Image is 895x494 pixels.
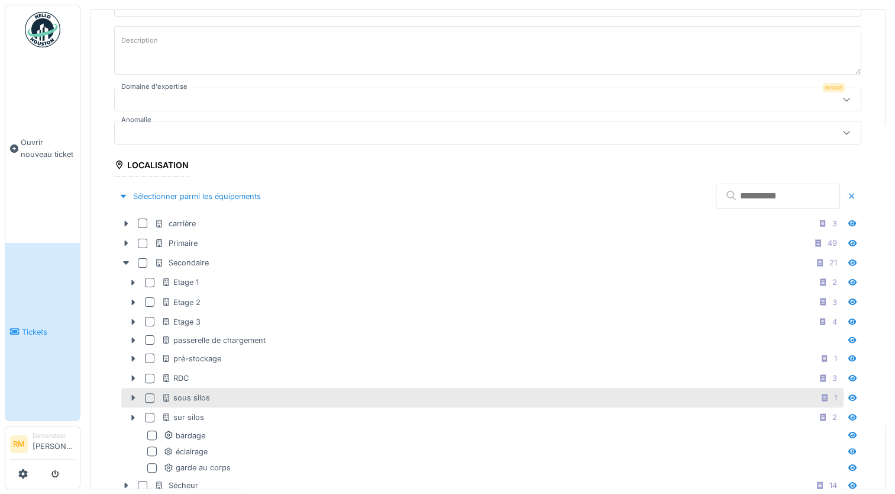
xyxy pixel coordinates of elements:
[154,238,198,249] div: Primaire
[164,462,231,473] div: garde au corps
[161,277,199,288] div: Etage 1
[33,431,75,440] div: Demandeur
[161,373,189,384] div: RDC
[832,373,837,384] div: 3
[154,480,198,491] div: Sécheur
[161,316,201,328] div: Etage 3
[828,238,837,249] div: 49
[154,218,196,229] div: carrière
[5,243,80,421] a: Tickets
[161,412,204,423] div: sur silos
[119,33,160,48] label: Description
[10,435,28,453] li: RM
[832,316,837,328] div: 4
[161,392,210,403] div: sous silos
[832,412,837,423] div: 2
[119,115,154,125] label: Anomalie
[823,83,845,92] div: Requis
[161,335,266,346] div: passerelle de chargement
[25,12,60,47] img: Badge_color-CXgf-gQk.svg
[164,430,205,441] div: bardage
[22,326,75,338] span: Tickets
[5,54,80,243] a: Ouvrir nouveau ticket
[161,353,221,364] div: pré-stockage
[161,297,201,308] div: Etage 2
[33,431,75,457] li: [PERSON_NAME]
[832,297,837,308] div: 3
[832,218,837,229] div: 3
[21,137,75,159] span: Ouvrir nouveau ticket
[832,277,837,288] div: 2
[114,156,189,177] div: Localisation
[834,353,837,364] div: 1
[829,480,837,491] div: 14
[164,446,208,457] div: éclairage
[114,188,266,204] div: Sélectionner parmi les équipements
[829,257,837,268] div: 21
[834,392,837,403] div: 1
[10,431,75,460] a: RM Demandeur[PERSON_NAME]
[154,257,209,268] div: Secondaire
[119,82,190,92] label: Domaine d'expertise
